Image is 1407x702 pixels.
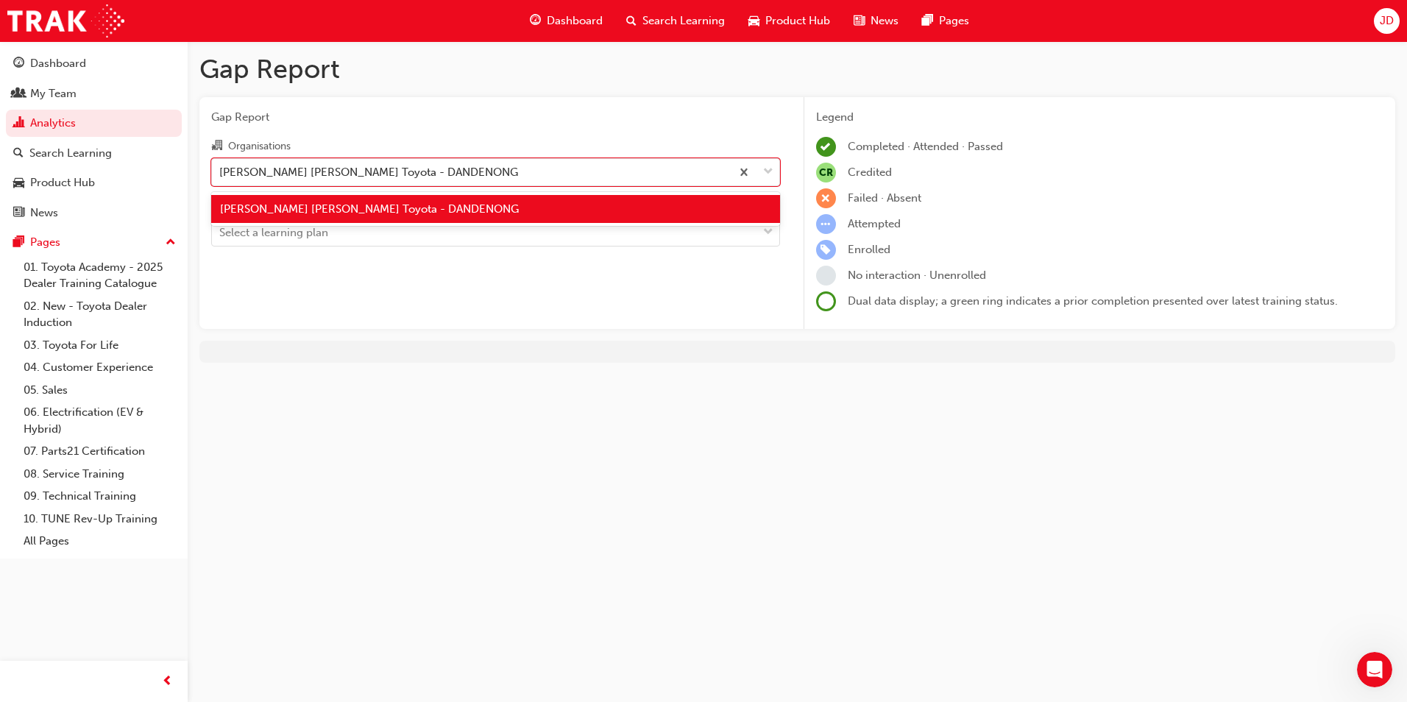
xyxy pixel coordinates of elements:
div: Product Hub [30,174,95,191]
a: car-iconProduct Hub [737,6,842,36]
span: JD [1380,13,1394,29]
button: Pages [6,229,182,256]
button: JD [1374,8,1400,34]
div: Dashboard [30,55,86,72]
span: people-icon [13,88,24,101]
span: learningRecordVerb_COMPLETE-icon [816,137,836,157]
a: 05. Sales [18,379,182,402]
a: 06. Electrification (EV & Hybrid) [18,401,182,440]
span: news-icon [854,12,865,30]
a: News [6,199,182,227]
div: Legend [816,109,1384,126]
a: guage-iconDashboard [518,6,614,36]
a: Product Hub [6,169,182,196]
span: Completed · Attended · Passed [848,140,1003,153]
a: Dashboard [6,50,182,77]
span: up-icon [166,233,176,252]
a: Analytics [6,110,182,137]
a: All Pages [18,530,182,553]
span: [PERSON_NAME] [PERSON_NAME] Toyota - DANDENONG [220,202,519,216]
span: learningRecordVerb_ENROLL-icon [816,240,836,260]
span: Dual data display; a green ring indicates a prior completion presented over latest training status. [848,294,1338,308]
span: guage-icon [13,57,24,71]
a: 02. New - Toyota Dealer Induction [18,295,182,334]
iframe: Intercom live chat [1357,652,1392,687]
img: Trak [7,4,124,38]
a: 03. Toyota For Life [18,334,182,357]
div: Organisations [228,139,291,154]
div: Select a learning plan [219,224,328,241]
div: [PERSON_NAME] [PERSON_NAME] Toyota - DANDENONG [219,163,518,180]
span: Dashboard [547,13,603,29]
a: Search Learning [6,140,182,167]
span: null-icon [816,163,836,182]
a: 08. Service Training [18,463,182,486]
span: Gap Report [211,109,780,126]
span: learningRecordVerb_NONE-icon [816,266,836,286]
span: Search Learning [642,13,725,29]
span: News [871,13,899,29]
span: learningRecordVerb_ATTEMPT-icon [816,214,836,234]
span: car-icon [13,177,24,190]
span: pages-icon [13,236,24,249]
span: down-icon [763,163,773,182]
div: Search Learning [29,145,112,162]
span: learningRecordVerb_FAIL-icon [816,188,836,208]
a: My Team [6,80,182,107]
span: car-icon [748,12,759,30]
span: Pages [939,13,969,29]
span: guage-icon [530,12,541,30]
span: Enrolled [848,243,890,256]
span: pages-icon [922,12,933,30]
span: Product Hub [765,13,830,29]
span: Credited [848,166,892,179]
span: No interaction · Unenrolled [848,269,986,282]
h1: Gap Report [199,53,1395,85]
span: news-icon [13,207,24,220]
span: search-icon [13,147,24,160]
span: down-icon [763,223,773,242]
a: search-iconSearch Learning [614,6,737,36]
span: Failed · Absent [848,191,921,205]
a: pages-iconPages [910,6,981,36]
a: 01. Toyota Academy - 2025 Dealer Training Catalogue [18,256,182,295]
a: 10. TUNE Rev-Up Training [18,508,182,531]
button: DashboardMy TeamAnalyticsSearch LearningProduct HubNews [6,47,182,229]
a: 07. Parts21 Certification [18,440,182,463]
span: chart-icon [13,117,24,130]
div: Pages [30,234,60,251]
span: search-icon [626,12,637,30]
a: 09. Technical Training [18,485,182,508]
div: News [30,205,58,221]
span: Attempted [848,217,901,230]
a: 04. Customer Experience [18,356,182,379]
div: My Team [30,85,77,102]
span: prev-icon [162,673,173,691]
a: news-iconNews [842,6,910,36]
span: organisation-icon [211,140,222,153]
